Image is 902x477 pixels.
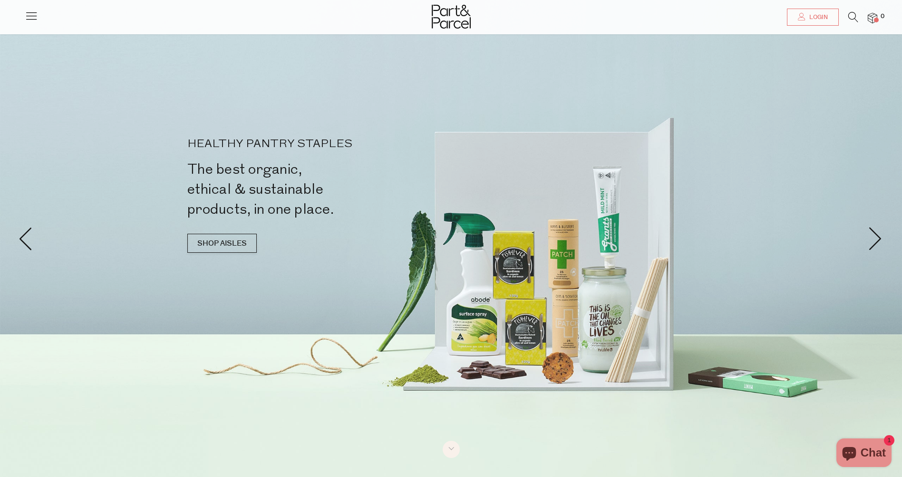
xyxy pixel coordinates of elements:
p: HEALTHY PANTRY STAPLES [187,139,455,150]
a: Login [787,9,839,26]
h2: The best organic, ethical & sustainable products, in one place. [187,159,455,219]
span: Login [807,13,828,21]
img: Part&Parcel [432,5,471,29]
a: SHOP AISLES [187,234,257,253]
inbox-online-store-chat: Shopify online store chat [834,438,894,469]
a: 0 [868,13,877,23]
span: 0 [878,12,887,21]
